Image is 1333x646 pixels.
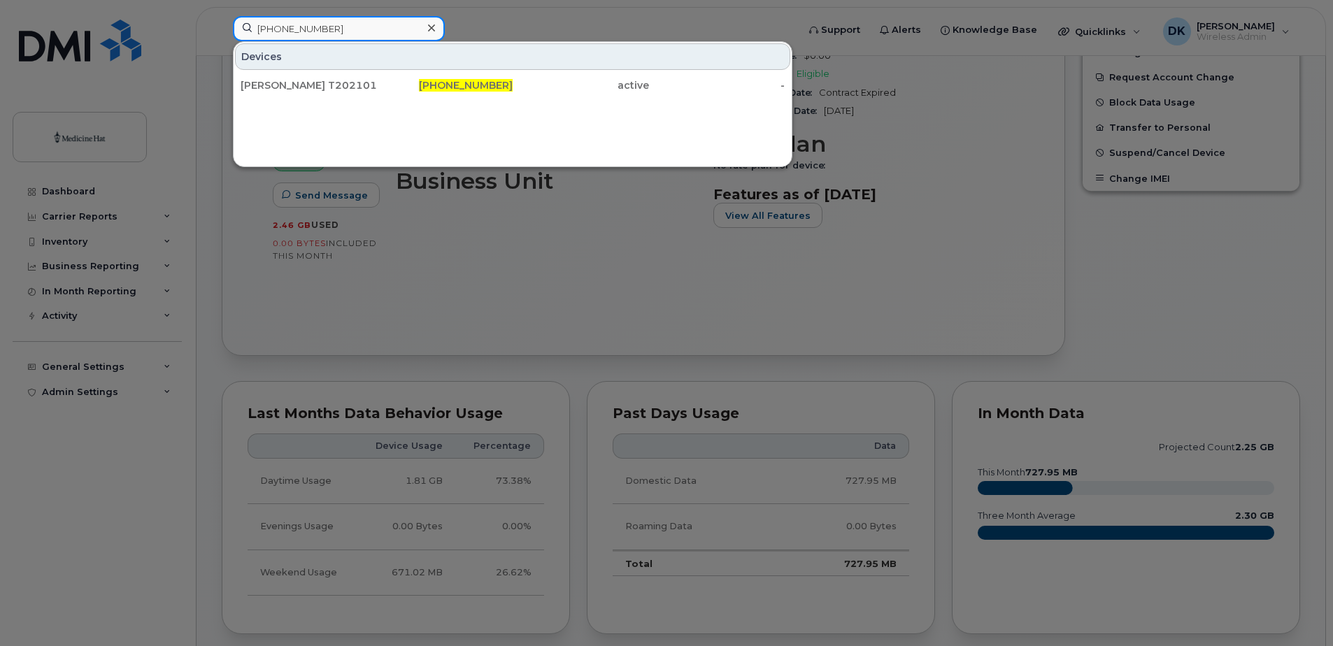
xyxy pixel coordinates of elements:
[649,78,785,92] div: -
[419,79,513,92] span: [PHONE_NUMBER]
[235,43,790,70] div: Devices
[233,16,445,41] input: Find something...
[235,73,790,98] a: [PERSON_NAME] T2021010[PHONE_NUMBER]active-
[241,78,377,92] div: [PERSON_NAME] T2021010
[513,78,649,92] div: active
